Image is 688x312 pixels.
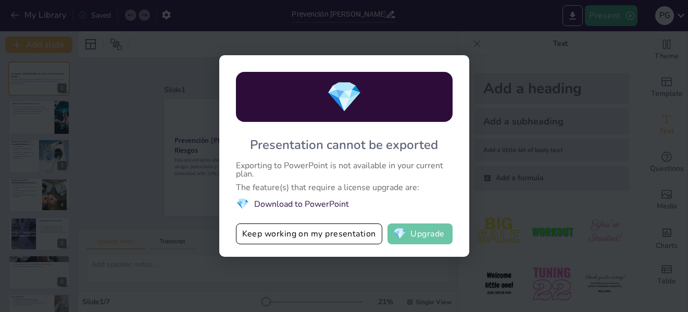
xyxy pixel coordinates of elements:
div: Exporting to PowerPoint is not available in your current plan. [236,161,453,178]
button: diamondUpgrade [387,223,453,244]
span: diamond [326,77,362,117]
div: Presentation cannot be exported [250,136,438,153]
span: diamond [393,229,406,239]
span: diamond [236,197,249,211]
li: Download to PowerPoint [236,197,453,211]
div: The feature(s) that require a license upgrade are: [236,183,453,192]
button: Keep working on my presentation [236,223,382,244]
